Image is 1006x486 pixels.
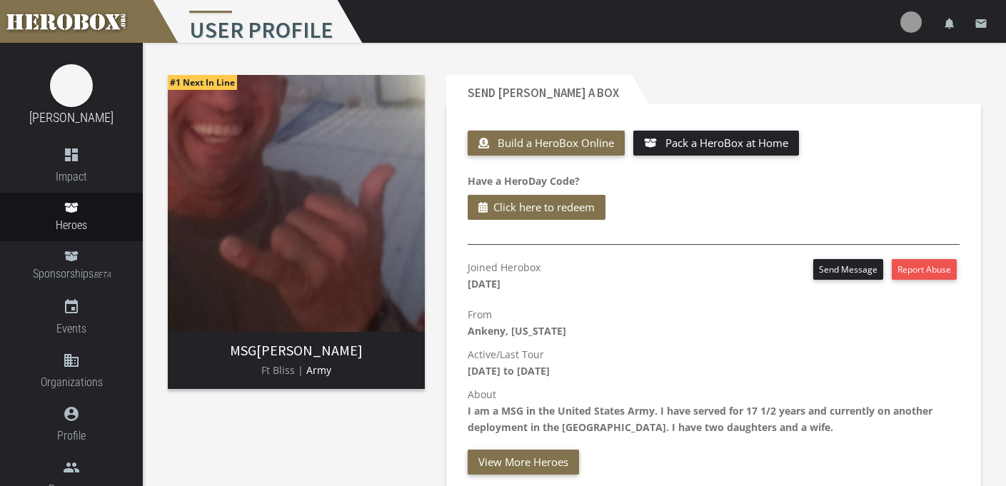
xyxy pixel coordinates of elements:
i: email [975,17,987,30]
b: [DATE] [468,277,501,290]
button: Pack a HeroBox at Home [633,131,800,156]
a: [PERSON_NAME] [29,110,114,125]
span: Pack a HeroBox at Home [665,136,788,150]
p: Active/Last Tour [468,346,960,379]
p: About [468,386,960,435]
span: Click here to redeem [493,198,595,216]
button: Report Abuse [892,259,957,280]
img: image [168,75,425,332]
span: #1 Next In Line [168,75,237,90]
button: Click here to redeem [468,195,605,220]
i: notifications [943,17,956,30]
small: BETA [94,270,111,280]
b: I am a MSG in the United States Army. I have served for 17 1/2 years and currently on another dep... [468,404,932,434]
img: user-image [900,11,922,33]
p: From [468,306,960,339]
h2: Send [PERSON_NAME] a Box [446,75,632,103]
button: View More Heroes [468,450,579,475]
p: Joined Herobox [468,259,540,292]
span: Build a HeroBox Online [498,136,614,150]
b: Ankeny, [US_STATE] [468,324,566,338]
img: image [50,64,93,107]
button: Send Message [813,259,883,280]
span: MSG [230,341,256,359]
span: Ft Bliss | [261,363,303,377]
b: Have a HeroDay Code? [468,174,580,188]
span: Army [306,363,331,377]
button: Build a HeroBox Online [468,131,625,156]
b: [DATE] to [DATE] [468,364,550,378]
h3: [PERSON_NAME] [179,343,413,358]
